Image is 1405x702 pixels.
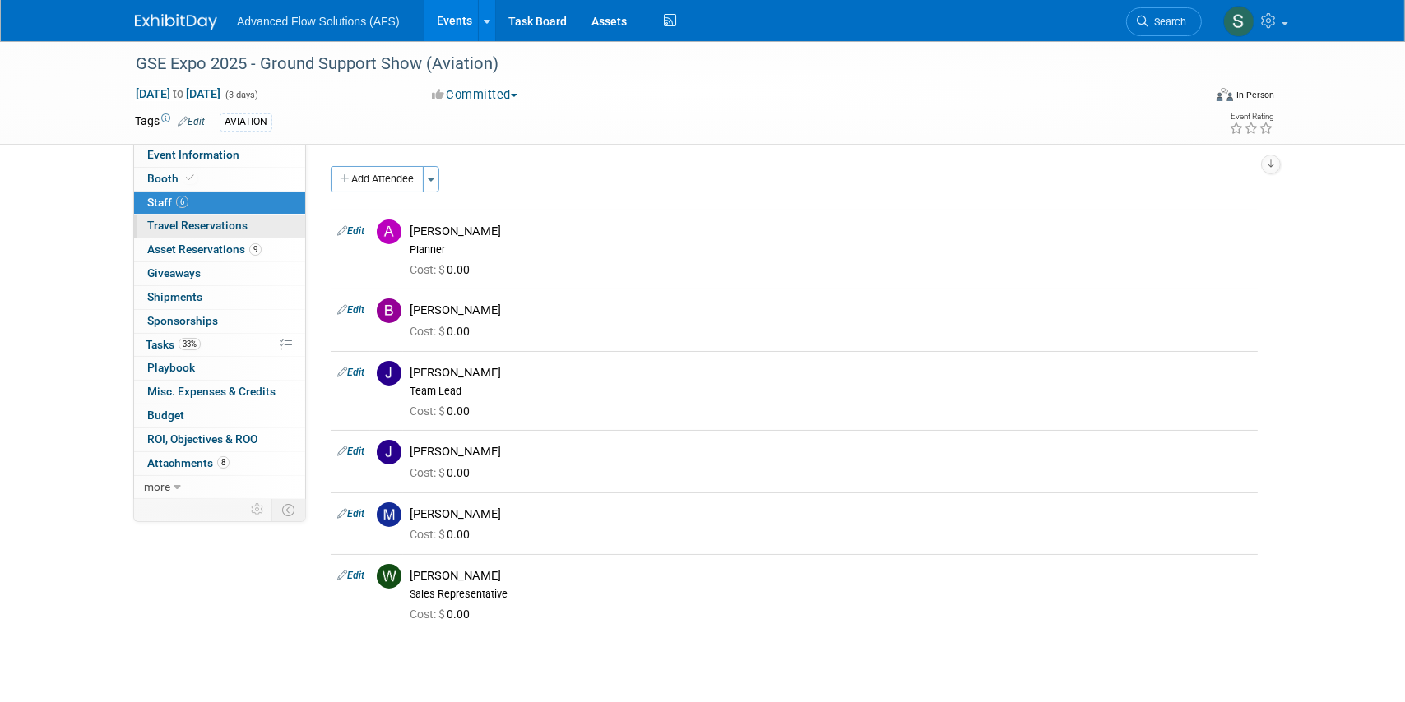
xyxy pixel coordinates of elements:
[147,172,197,185] span: Booth
[410,243,1251,256] div: Planner
[147,456,230,469] span: Attachments
[135,113,205,132] td: Tags
[410,568,1251,584] div: [PERSON_NAME]
[410,325,447,338] span: Cost: $
[217,456,230,469] span: 8
[186,173,194,182] i: Booth reservation complete
[377,502,401,527] img: M.jpg
[144,480,170,493] span: more
[179,338,201,350] span: 33%
[134,310,305,333] a: Sponsorships
[337,225,364,237] a: Edit
[410,385,1251,398] div: Team Lead
[410,607,447,621] span: Cost: $
[146,338,201,351] span: Tasks
[134,215,305,238] a: Travel Reservations
[337,304,364,316] a: Edit
[272,499,306,520] td: Toggle Event Tabs
[1223,6,1254,37] img: Steve McAnally
[1148,16,1186,28] span: Search
[147,196,188,209] span: Staff
[134,262,305,285] a: Giveaways
[178,116,205,127] a: Edit
[134,452,305,475] a: Attachments8
[147,148,239,161] span: Event Information
[224,90,258,100] span: (3 days)
[1105,85,1274,110] div: Event Format
[134,404,305,427] a: Budget
[1236,89,1274,101] div: In-Person
[377,298,401,323] img: B.jpg
[377,564,401,589] img: W.jpg
[337,446,364,457] a: Edit
[147,266,201,279] span: Giveaways
[337,508,364,520] a: Edit
[337,367,364,378] a: Edit
[147,290,202,303] span: Shipments
[243,499,272,520] td: Personalize Event Tab Strip
[176,196,188,208] span: 6
[249,243,262,256] span: 9
[220,113,272,131] div: AVIATION
[377,440,401,464] img: J.jpg
[410,404,476,418] span: 0.00
[410,325,476,338] span: 0.00
[130,49,1177,79] div: GSE Expo 2025 - Ground Support Show (Aviation)
[134,238,305,261] a: Asset Reservations9
[147,219,248,232] span: Travel Reservations
[147,314,218,327] span: Sponsorships
[134,286,305,309] a: Shipments
[135,14,217,30] img: ExhibitDay
[426,86,524,104] button: Committed
[147,432,257,446] span: ROI, Objectives & ROO
[410,404,447,418] span: Cost: $
[147,385,276,398] span: Misc. Expenses & Credits
[410,263,476,276] span: 0.00
[134,144,305,167] a: Event Information
[134,381,305,404] a: Misc. Expenses & Credits
[237,15,400,28] span: Advanced Flow Solutions (AFS)
[147,409,184,422] span: Budget
[410,303,1251,318] div: [PERSON_NAME]
[377,361,401,386] img: J.jpg
[134,334,305,357] a: Tasks33%
[147,361,195,374] span: Playbook
[410,365,1251,381] div: [PERSON_NAME]
[1217,88,1233,101] img: Format-Inperson.png
[410,444,1251,460] div: [PERSON_NAME]
[410,528,447,541] span: Cost: $
[134,476,305,499] a: more
[134,168,305,191] a: Booth
[377,219,401,244] img: A.jpg
[410,466,447,479] span: Cost: $
[410,588,1251,601] div: Sales Representative
[134,428,305,451] a: ROI, Objectives & ROO
[410,224,1251,239] div: [PERSON_NAME]
[410,466,476,479] span: 0.00
[1229,113,1273,121] div: Event Rating
[135,86,221,101] span: [DATE] [DATE]
[337,570,364,581] a: Edit
[134,192,305,215] a: Staff6
[410,506,1251,522] div: [PERSON_NAME]
[134,357,305,380] a: Playbook
[147,242,262,256] span: Asset Reservations
[410,528,476,541] span: 0.00
[410,607,476,621] span: 0.00
[1126,7,1202,36] a: Search
[410,263,447,276] span: Cost: $
[170,87,186,100] span: to
[331,166,424,192] button: Add Attendee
